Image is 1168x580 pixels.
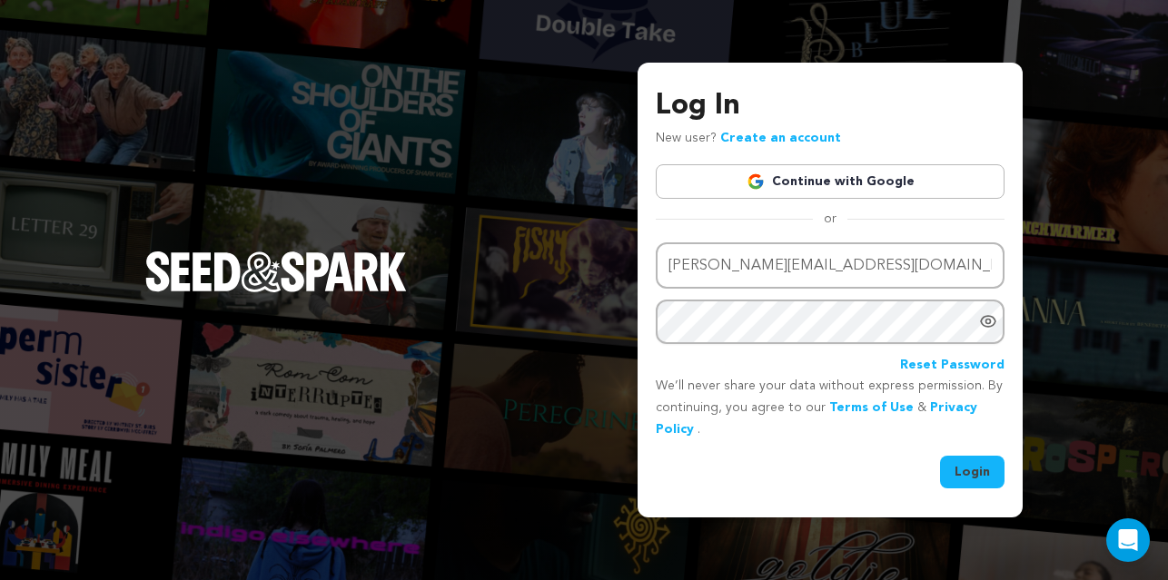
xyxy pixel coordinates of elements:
a: Terms of Use [829,401,914,414]
span: or [813,210,847,228]
button: Login [940,456,1005,488]
div: Open Intercom Messenger [1106,518,1150,562]
a: Reset Password [900,355,1005,377]
p: We’ll never share your data without express permission. By continuing, you agree to our & . [656,376,1005,440]
a: Create an account [720,132,841,144]
img: Google logo [747,172,765,191]
a: Show password as plain text. Warning: this will display your password on the screen. [979,312,997,330]
a: Privacy Policy [656,401,977,436]
input: Email address [656,242,1005,289]
a: Seed&Spark Homepage [145,251,407,328]
h3: Log In [656,84,1005,128]
a: Continue with Google [656,164,1005,199]
p: New user? [656,128,841,150]
img: Seed&Spark Logo [145,251,407,291]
